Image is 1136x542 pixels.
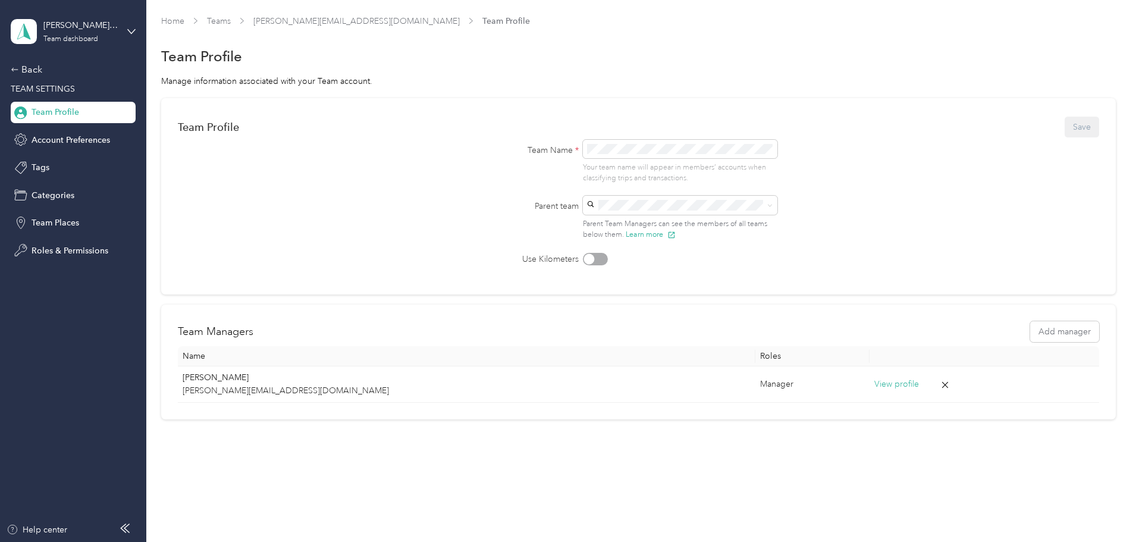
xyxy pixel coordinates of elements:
span: TEAM SETTINGS [11,84,75,94]
p: Your team name will appear in members’ accounts when classifying trips and transactions. [583,162,777,183]
button: Add manager [1030,321,1099,342]
span: Categories [32,189,74,202]
span: Parent Team Managers can see the members of all teams below them. [583,220,767,240]
th: Roles [755,346,870,366]
div: Team dashboard [43,36,98,43]
span: Roles & Permissions [32,245,108,257]
div: Manager [760,378,865,391]
h2: Team Managers [178,324,253,340]
h1: Team Profile [161,50,242,62]
span: Team Profile [482,15,530,27]
th: Name [178,346,755,366]
a: Home [161,16,184,26]
span: Tags [32,161,49,174]
div: [PERSON_NAME][EMAIL_ADDRESS][DOMAIN_NAME] [43,19,118,32]
button: View profile [874,378,919,391]
div: Manage information associated with your Team account. [161,75,1116,87]
button: Help center [7,524,67,536]
label: Parent team [472,200,579,212]
iframe: Everlance-gr Chat Button Frame [1069,475,1136,542]
span: Account Preferences [32,134,110,146]
label: Team Name [472,144,579,156]
div: Team Profile [178,121,239,133]
p: [PERSON_NAME][EMAIL_ADDRESS][DOMAIN_NAME] [183,384,751,397]
label: Use Kilometers [472,253,579,265]
p: [PERSON_NAME] [183,371,751,384]
div: Back [11,62,130,77]
a: Teams [207,16,231,26]
button: Learn more [626,229,676,240]
span: Team Places [32,217,79,229]
a: [PERSON_NAME][EMAIL_ADDRESS][DOMAIN_NAME] [253,16,460,26]
span: Team Profile [32,106,79,118]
